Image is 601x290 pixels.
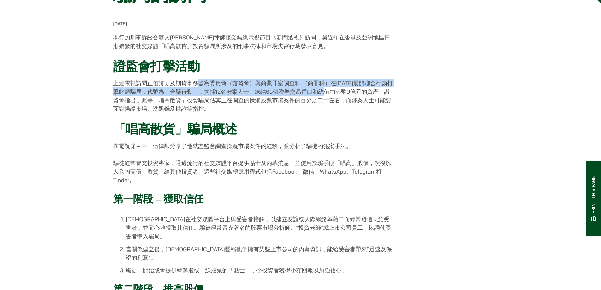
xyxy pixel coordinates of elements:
h3: 第一階段 – 獲取信任 [113,193,394,205]
li: 當關係建立後，[DEMOGRAPHIC_DATA]聲稱他們擁有某些上市公司的內幕資訊，能給受害者帶來“迅速及保證的利潤”。 [126,245,394,262]
p: 騙徒經常冒充投資專家，通過流行的社交媒體平台提供貼士及内幕消息，並使用欺騙手段「唱高」股價，然後以人為的高價「散貨」給其他投資者。這些社交媒體應用程式包括Facebook、微信、WhatsApp... [113,159,394,184]
h2: 證監會打擊活動 [113,59,394,74]
time: [DATE] [113,21,127,27]
p: 在電視節目中，伍律師分享了他就證監會調查操縱市場案件的經驗，並分析了騙徒的犯案手法。 [113,142,394,150]
p: 上述電視訪問正值證券及期貨事務監察委員會（證監會）與商業罪案調查科 （商罪科）在[DATE]展開聯合行動打擊此類騙局，代號為「合璧行動」，拘捕12名涉案人士、凍結63個證券交易戶口和總值約港幣9... [113,79,394,113]
p: 本行的刑事訴訟合夥人[PERSON_NAME]律師接受無線電視節目《新聞透視》訪問，就近年在香港及亞洲地區日漸猖獗的社交媒體「唱高散貨」投資騙局所涉及的刑事法律和市場失當行爲發表意見。 [113,33,394,50]
h2: 「唱高散貨」騙局概述 [113,121,394,137]
li: 騙徒一開始或會提供藍籌股或一線股票的「貼士」，令投資者獲得小額回報以加強信心。 [126,266,394,275]
li: [DEMOGRAPHIC_DATA]在社交媒體平台上與受害者接觸，以建立友誼或人際網絡為藉口而經常發信息給受害者，並耐心地獲取其信任。騙徒經常冒充著名的股票市場分析師、“投資老師”或上市公司員工... [126,215,394,240]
